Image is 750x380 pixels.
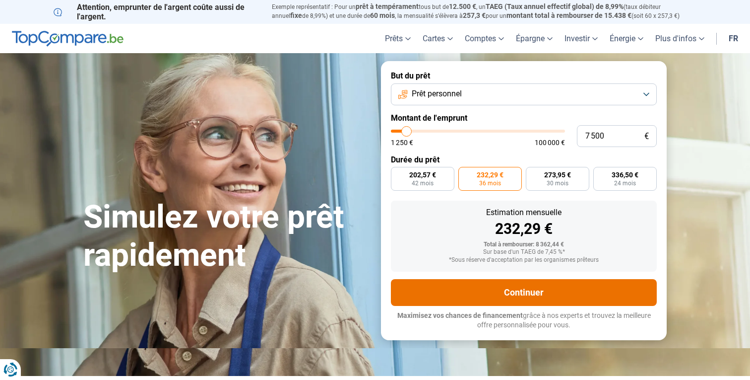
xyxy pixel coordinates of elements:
[459,24,510,53] a: Comptes
[391,83,657,105] button: Prêt personnel
[559,24,604,53] a: Investir
[391,139,413,146] span: 1 250 €
[272,2,696,20] p: Exemple représentatif : Pour un tous but de , un (taux débiteur annuel de 8,99%) et une durée de ...
[356,2,419,10] span: prêt à tempérament
[612,171,638,178] span: 336,50 €
[649,24,710,53] a: Plus d'infos
[449,2,476,10] span: 12.500 €
[486,2,624,10] span: TAEG (Taux annuel effectif global) de 8,99%
[54,2,260,21] p: Attention, emprunter de l'argent coûte aussi de l'argent.
[391,311,657,330] p: grâce à nos experts et trouvez la meilleure offre personnalisée pour vous.
[83,198,369,275] h1: Simulez votre prêt rapidement
[604,24,649,53] a: Énergie
[479,180,501,186] span: 36 mois
[399,241,649,248] div: Total à rembourser: 8 362,44 €
[397,311,523,319] span: Maximisez vos chances de financement
[506,11,631,19] span: montant total à rembourser de 15.438 €
[544,171,571,178] span: 273,95 €
[614,180,636,186] span: 24 mois
[510,24,559,53] a: Épargne
[290,11,302,19] span: fixe
[723,24,744,53] a: fr
[535,139,565,146] span: 100 000 €
[412,88,462,99] span: Prêt personnel
[379,24,417,53] a: Prêts
[412,180,434,186] span: 42 mois
[463,11,486,19] span: 257,3 €
[644,132,649,141] span: €
[417,24,459,53] a: Cartes
[399,257,649,264] div: *Sous réserve d'acceptation par les organismes prêteurs
[547,180,568,186] span: 30 mois
[477,171,503,178] span: 232,29 €
[391,113,657,123] label: Montant de l'emprunt
[399,249,649,256] div: Sur base d'un TAEG de 7,45 %*
[399,209,649,217] div: Estimation mensuelle
[391,279,657,306] button: Continuer
[370,11,395,19] span: 60 mois
[409,171,436,178] span: 202,57 €
[399,222,649,236] div: 232,29 €
[391,71,657,80] label: But du prêt
[391,155,657,164] label: Durée du prêt
[12,31,124,47] img: TopCompare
